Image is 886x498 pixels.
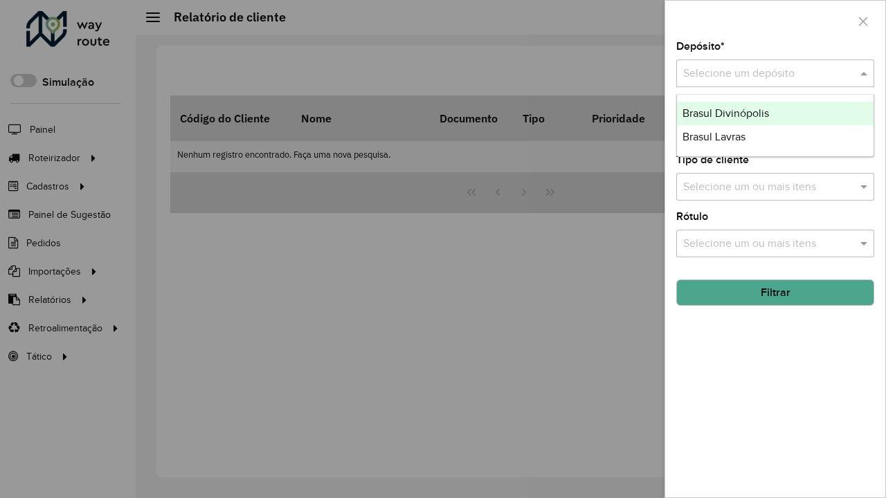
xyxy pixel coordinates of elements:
span: Brasul Divinópolis [682,107,769,119]
label: Tipo de cliente [676,151,749,168]
button: Filtrar [676,279,874,306]
label: Rótulo [676,208,708,225]
ng-dropdown-panel: Options list [676,94,874,157]
span: Brasul Lavras [682,131,745,142]
label: Depósito [676,38,725,55]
